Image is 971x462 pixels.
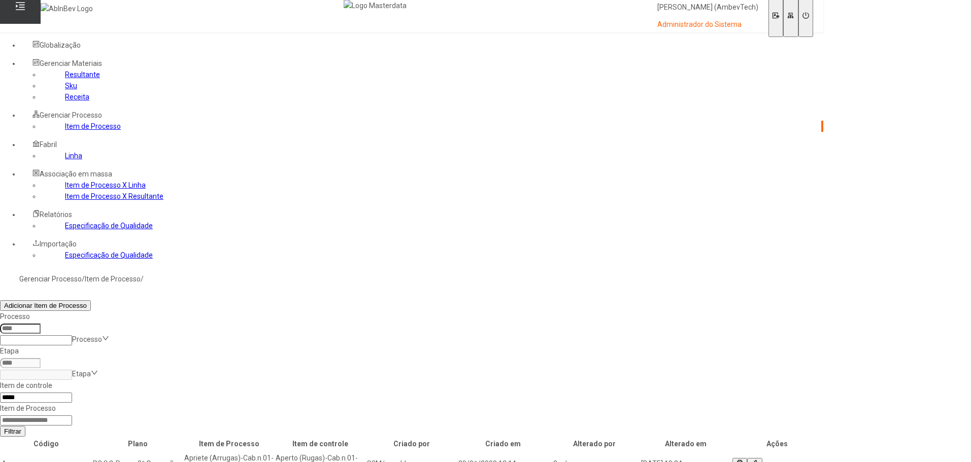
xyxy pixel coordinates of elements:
p: [PERSON_NAME] (AmbevTech) [657,3,758,13]
span: Fabril [40,140,57,149]
a: Especificação de Qualidade [65,222,153,230]
th: Plano [92,438,183,450]
th: Alterado por [549,438,640,450]
a: Gerenciar Processo [19,275,82,283]
a: Linha [65,152,82,160]
th: Código [1,438,91,450]
a: Especificação de Qualidade [65,251,153,259]
a: Item de Processo X Linha [65,181,146,189]
th: Item de controle [275,438,365,450]
a: Item de Processo [85,275,141,283]
th: Criado por [366,438,457,450]
p: Administrador do Sistema [657,20,758,30]
nz-breadcrumb-separator: / [82,275,85,283]
span: Associação em massa [40,170,112,178]
span: Filtrar [4,428,21,435]
th: Item de Processo [184,438,274,450]
a: Receita [65,93,89,101]
span: Relatórios [40,210,72,219]
a: Sku [65,82,77,90]
th: Ações [732,438,822,450]
span: Globalização [40,41,81,49]
nz-select-placeholder: Etapa [72,370,91,378]
nz-breadcrumb-separator: / [141,275,144,283]
nz-select-placeholder: Processo [72,335,102,343]
span: Gerenciar Processo [40,111,102,119]
img: AbInBev Logo [41,3,93,14]
th: Alterado em [641,438,731,450]
span: Importação [40,240,77,248]
a: Resultante [65,70,100,79]
span: Adicionar Item de Processo [4,302,87,309]
a: Item de Processo [65,122,121,130]
span: Gerenciar Materiais [40,59,102,67]
a: Item de Processo X Resultante [65,192,163,200]
th: Criado em [458,438,548,450]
